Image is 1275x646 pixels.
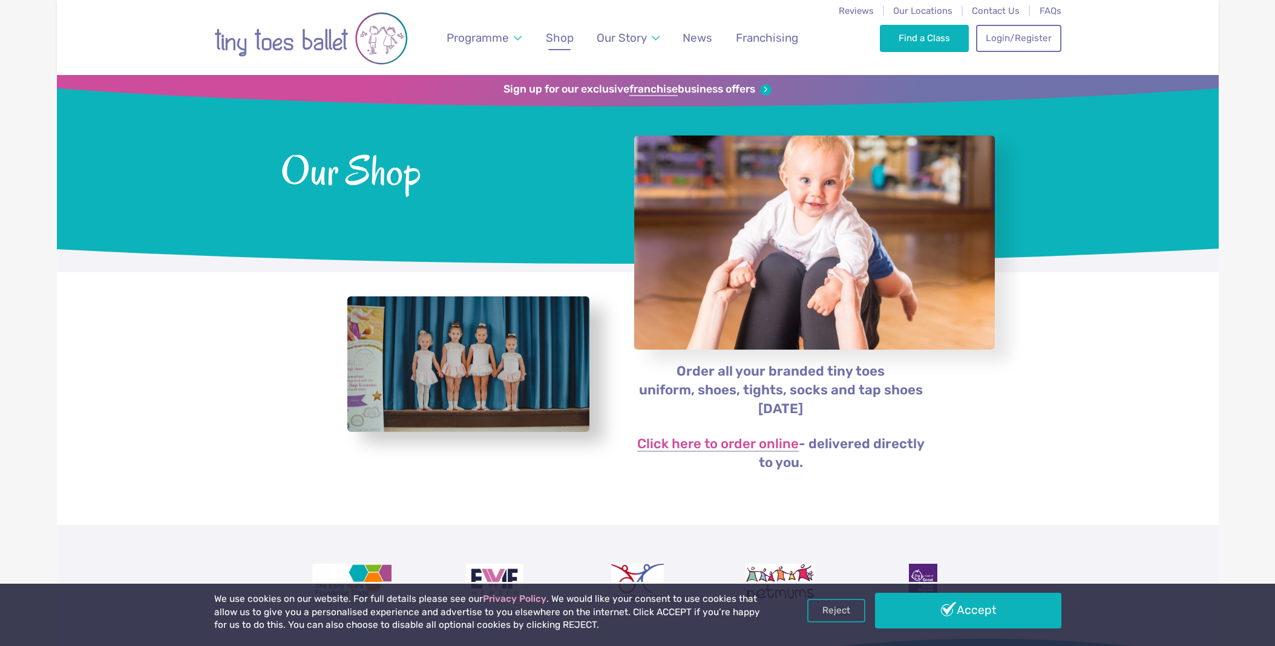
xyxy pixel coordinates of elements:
[466,564,523,600] img: Encouraging Women Into Franchising
[875,593,1061,628] a: Accept
[611,564,663,600] img: Para Dance UK
[447,31,509,45] span: Programme
[637,437,799,452] a: Click here to order online
[880,25,969,51] a: Find a Class
[976,25,1061,51] a: Login/Register
[483,593,546,604] a: Privacy Policy
[736,31,798,45] span: Franchising
[683,31,712,45] span: News
[629,83,678,96] strong: franchise
[597,31,647,45] span: Our Story
[893,5,952,16] a: Our Locations
[634,362,928,419] p: Order all your branded tiny toes uniform, shoes, tights, socks and tap shoes [DATE]
[677,24,718,52] a: News
[214,593,765,632] p: We use cookies on our website. For full details please see our . We would like your consent to us...
[807,599,865,622] a: Reject
[503,83,772,96] a: Sign up for our exclusivefranchisebusiness offers
[441,24,527,52] a: Programme
[839,5,874,16] a: Reviews
[972,5,1020,16] a: Contact Us
[546,31,574,45] span: Shop
[591,24,665,52] a: Our Story
[540,24,579,52] a: Shop
[347,296,589,432] a: View full-size image
[730,24,804,52] a: Franchising
[214,8,408,69] img: tiny toes ballet
[312,564,392,600] img: The Early Years Foundation Stage
[1040,5,1061,16] a: FAQs
[281,145,602,194] span: Our Shop
[634,435,928,472] p: - delivered directly to you.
